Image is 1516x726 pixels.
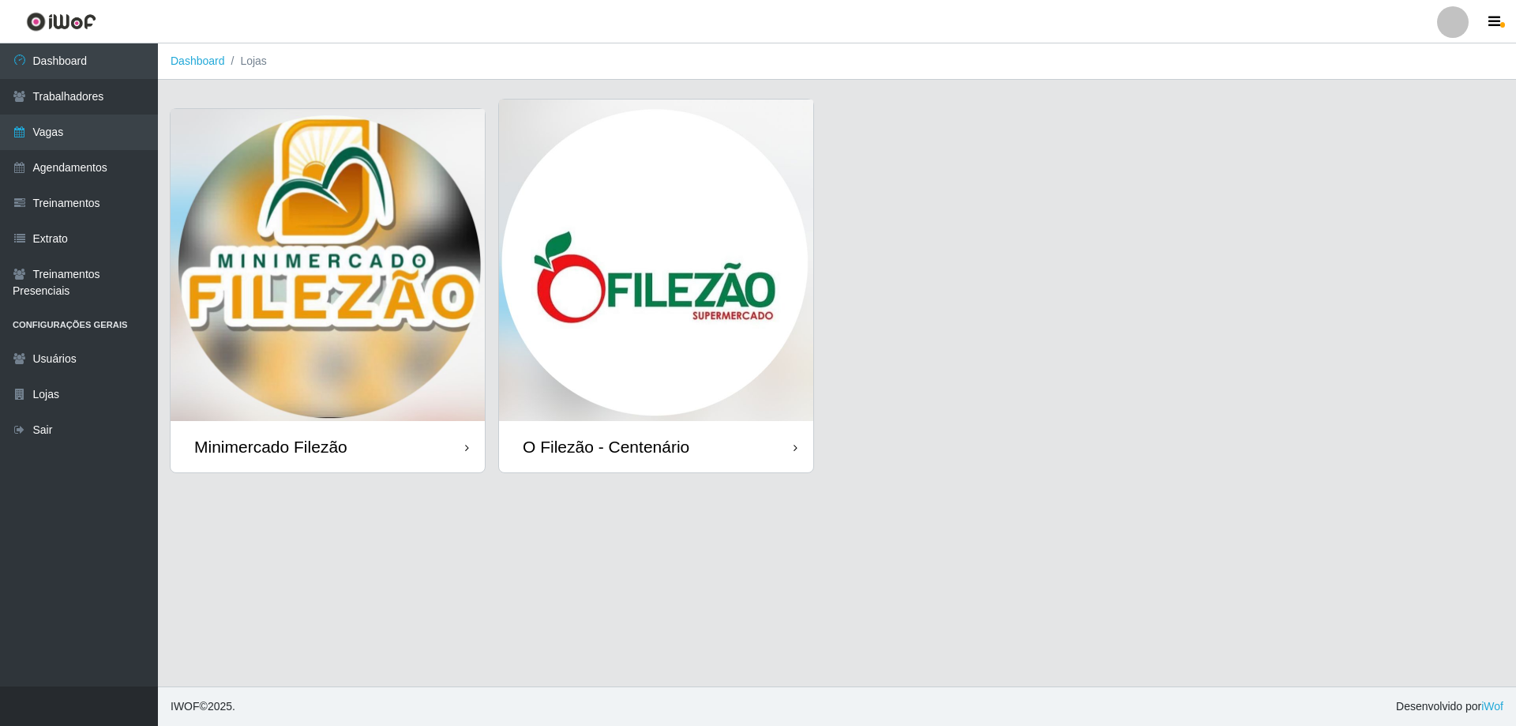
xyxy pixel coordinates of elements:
a: Minimercado Filezão [171,109,485,472]
span: © 2025 . [171,698,235,715]
nav: breadcrumb [158,43,1516,80]
div: O Filezão - Centenário [523,437,689,457]
span: Desenvolvido por [1396,698,1503,715]
img: cardImg [499,100,813,421]
span: IWOF [171,700,200,713]
div: Minimercado Filezão [194,437,347,457]
img: CoreUI Logo [26,12,96,32]
a: O Filezão - Centenário [499,100,813,472]
li: Lojas [225,53,267,70]
a: Dashboard [171,55,225,67]
a: iWof [1481,700,1503,713]
img: cardImg [171,109,485,421]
